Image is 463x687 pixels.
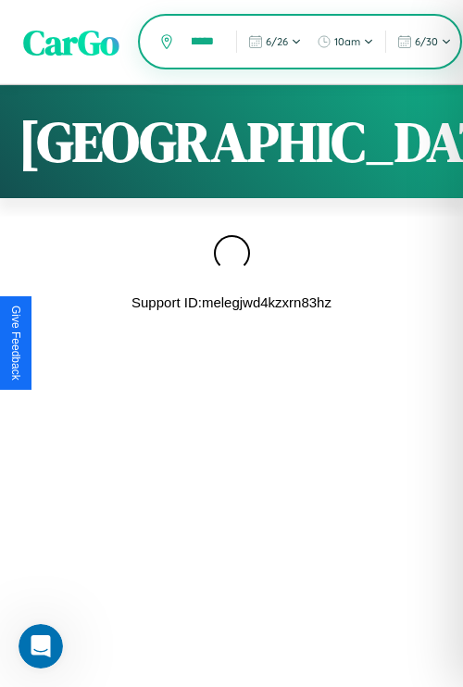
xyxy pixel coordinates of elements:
p: Support ID: melegjwd4kzxrn83hz [131,290,332,315]
div: Give Feedback [9,306,22,381]
span: 6 / 30 [415,35,438,48]
iframe: Intercom live chat [19,624,63,668]
button: 6/30 [392,31,457,53]
span: 6 / 26 [266,35,288,48]
button: 10am [311,31,380,53]
button: 6/26 [243,31,307,53]
span: CarGo [23,18,119,67]
span: 10am [334,35,360,48]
